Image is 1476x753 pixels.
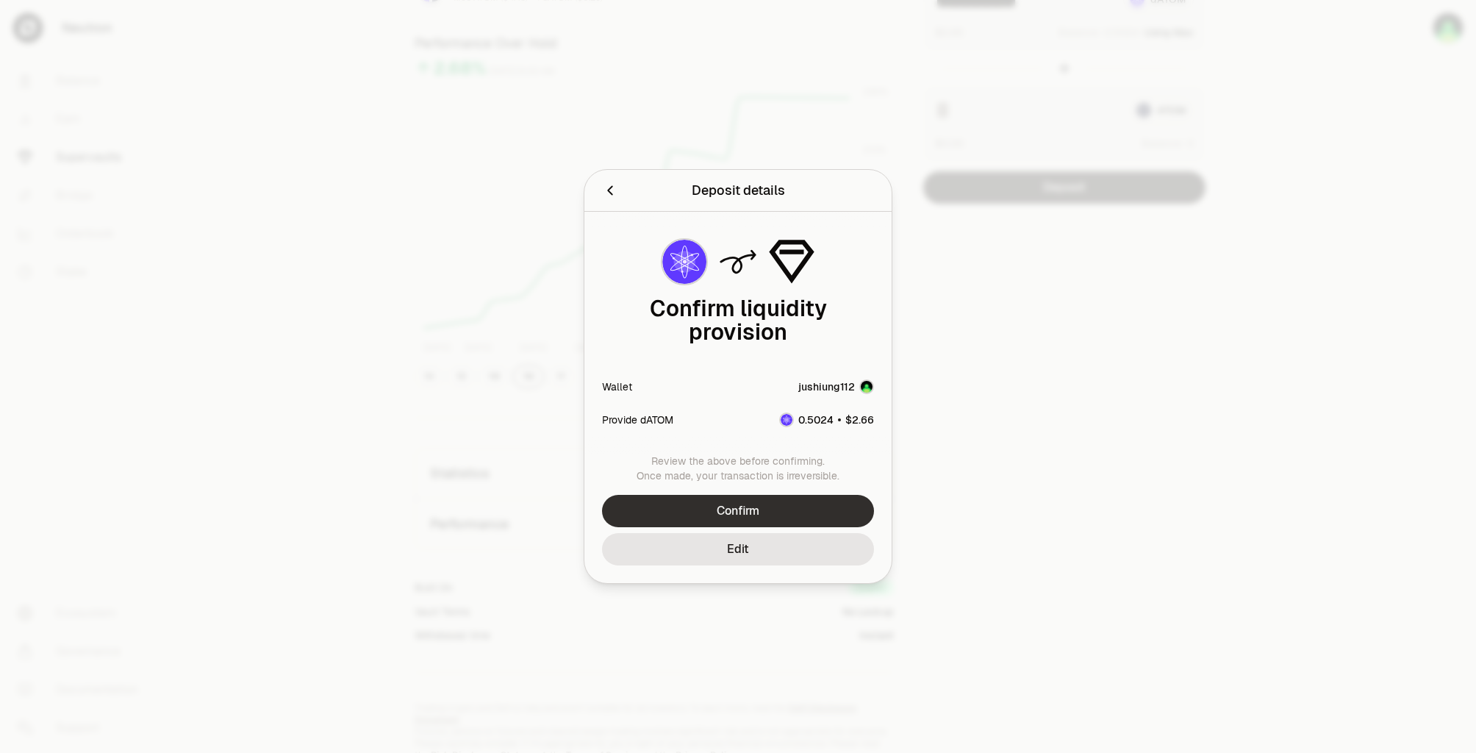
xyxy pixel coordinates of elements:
img: dATOM Logo [662,240,706,284]
img: Account Image [861,381,873,393]
div: Deposit details [692,180,785,201]
div: Review the above before confirming. Once made, your transaction is irreversible. [602,454,874,483]
div: jushiung112 [798,379,855,394]
img: dATOM Logo [781,414,792,426]
button: Edit [602,533,874,565]
div: Wallet [602,379,632,394]
button: Back [602,180,618,201]
button: Confirm [602,495,874,527]
div: Confirm liquidity provision [602,297,874,344]
div: Provide dATOM [602,413,673,427]
button: jushiung112Account Image [798,379,874,394]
